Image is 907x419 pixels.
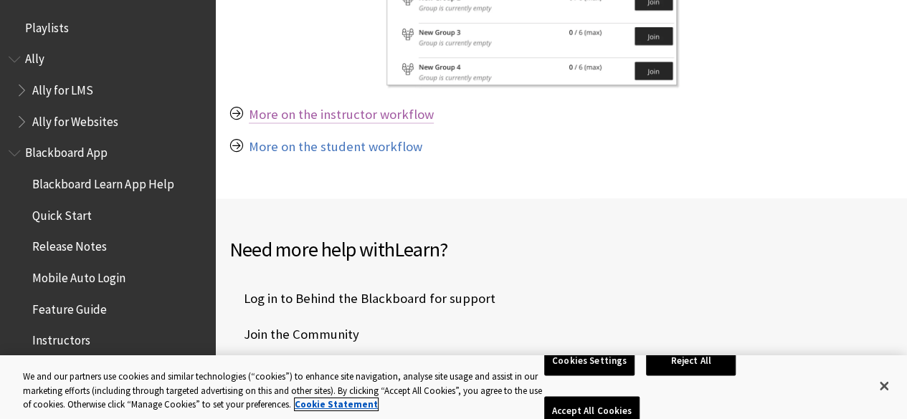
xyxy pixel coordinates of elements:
[295,398,378,410] a: More information about your privacy, opens in a new tab
[25,16,69,35] span: Playlists
[32,235,107,254] span: Release Notes
[394,236,440,262] span: Learn
[9,47,206,134] nav: Book outline for Anthology Ally Help
[32,110,118,129] span: Ally for Websites
[23,370,544,412] div: We and our partners use cookies and similar technologies (“cookies”) to enhance site navigation, ...
[229,234,893,264] h2: Need more help with ?
[229,288,495,309] span: Log in to Behind the Blackboard for support
[32,78,93,97] span: Ally for LMS
[32,329,90,348] span: Instructors
[249,138,422,155] a: More on the student workflow
[32,172,174,191] span: Blackboard Learn App Help
[32,266,125,285] span: Mobile Auto Login
[229,288,498,309] a: Log in to Behind the Blackboard for support
[25,141,108,160] span: Blackboard App
[32,203,92,223] span: Quick Start
[25,47,44,67] span: Ally
[544,346,635,376] button: Cookies Settings
[249,106,434,123] a: More on the instructor workflow
[868,370,900,402] button: Close
[32,297,107,317] span: Feature Guide
[229,324,362,345] a: Join the Community
[229,324,359,345] span: Join the Community
[9,16,206,40] nav: Book outline for Playlists
[646,346,736,376] button: Reject All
